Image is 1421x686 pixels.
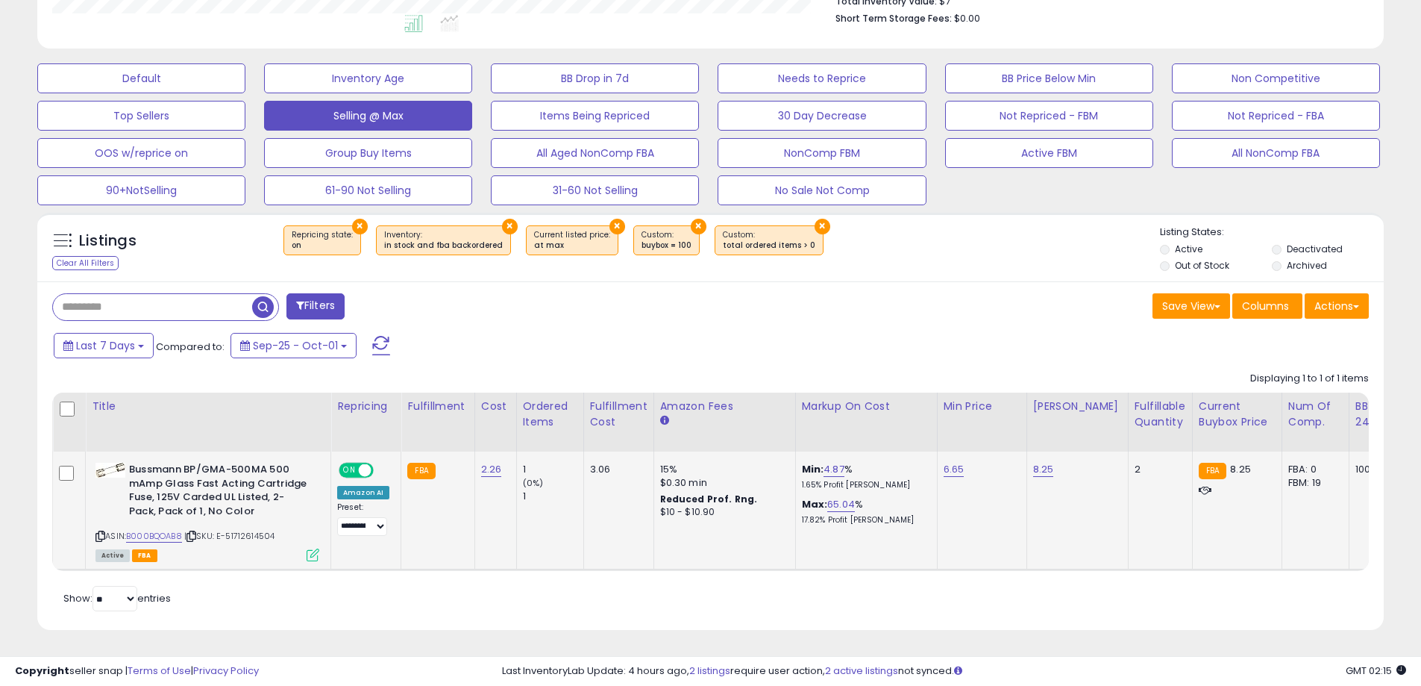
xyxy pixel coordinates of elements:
button: Filters [286,293,345,319]
b: Min: [802,462,824,476]
div: seller snap | | [15,664,259,679]
button: No Sale Not Comp [718,175,926,205]
a: Privacy Policy [193,664,259,678]
div: Min Price [944,399,1020,414]
span: Custom: [642,229,691,252]
div: $10 - $10.90 [660,506,784,519]
div: Fulfillable Quantity [1135,399,1186,430]
a: 2 active listings [825,664,898,678]
div: 2 [1135,463,1181,476]
button: × [815,219,830,234]
button: Default [37,63,245,93]
span: ON [340,464,359,477]
small: (0%) [523,477,544,489]
span: Sep-25 - Oct-01 [253,338,338,353]
b: Short Term Storage Fees: [835,12,952,25]
div: Last InventoryLab Update: 4 hours ago, require user action, not synced. [502,664,1406,679]
span: | SKU: E-51712614504 [184,530,275,542]
span: Columns [1242,299,1289,314]
span: $0.00 [954,11,980,25]
button: Non Competitive [1172,63,1380,93]
button: OOS w/reprice on [37,138,245,168]
div: FBA: 0 [1288,463,1337,476]
button: × [352,219,368,234]
a: 6.65 [944,462,964,477]
div: $0.30 min [660,476,784,490]
small: Amazon Fees. [660,414,669,428]
div: Cost [481,399,510,414]
div: 100% [1355,463,1405,476]
span: Last 7 Days [76,338,135,353]
button: Top Sellers [37,101,245,131]
th: The percentage added to the cost of goods (COGS) that forms the calculator for Min & Max prices. [795,393,937,452]
button: Selling @ Max [264,101,472,131]
small: FBA [1199,463,1226,479]
button: NonComp FBM [718,138,926,168]
div: FBM: 19 [1288,476,1337,490]
span: Current listed price : [534,229,610,252]
a: Terms of Use [128,664,191,678]
button: 61-90 Not Selling [264,175,472,205]
button: Actions [1305,293,1369,319]
a: 65.04 [827,497,855,512]
div: in stock and fba backordered [384,240,503,251]
button: Last 7 Days [54,333,154,358]
div: % [802,498,926,526]
button: All NonComp FBA [1172,138,1380,168]
span: OFF [371,464,395,477]
div: Title [92,399,324,414]
div: [PERSON_NAME] [1033,399,1122,414]
img: 31E6yHCoPNL._SL40_.jpg [95,463,125,478]
a: 4.87 [824,462,844,477]
div: total ordered items > 0 [723,240,815,251]
button: Not Repriced - FBA [1172,101,1380,131]
div: 1 [523,463,583,476]
button: 90+NotSelling [37,175,245,205]
div: Clear All Filters [52,256,119,270]
button: Needs to Reprice [718,63,926,93]
label: Deactivated [1287,243,1343,255]
span: Compared to: [156,340,225,354]
button: Not Repriced - FBM [945,101,1153,131]
a: 8.25 [1033,462,1054,477]
span: Inventory : [384,229,503,252]
p: Listing States: [1160,225,1384,240]
label: Out of Stock [1175,259,1229,272]
span: FBA [132,549,157,562]
a: 2 listings [689,664,730,678]
button: Inventory Age [264,63,472,93]
button: Active FBM [945,138,1153,168]
div: Amazon Fees [660,399,789,414]
a: B000BQOAB8 [126,530,182,543]
button: Group Buy Items [264,138,472,168]
button: BB Price Below Min [945,63,1153,93]
button: BB Drop in 7d [491,63,699,93]
div: Preset: [337,502,389,536]
div: Fulfillment [407,399,468,414]
button: All Aged NonComp FBA [491,138,699,168]
span: Custom: [723,229,815,252]
div: 1 [523,490,583,503]
div: % [802,463,926,490]
div: Displaying 1 to 1 of 1 items [1250,372,1369,386]
div: Current Buybox Price [1199,399,1276,430]
button: 30 Day Decrease [718,101,926,131]
label: Archived [1287,259,1327,272]
p: 17.82% Profit [PERSON_NAME] [802,515,926,526]
b: Max: [802,497,828,511]
div: Markup on Cost [802,399,931,414]
div: ASIN: [95,463,319,560]
span: Show: entries [63,591,171,605]
button: × [609,219,625,234]
div: Num of Comp. [1288,399,1343,430]
button: × [502,219,518,234]
div: BB Share 24h. [1355,399,1410,430]
a: 2.26 [481,462,502,477]
button: Items Being Repriced [491,101,699,131]
span: Repricing state : [292,229,353,252]
b: Reduced Prof. Rng. [660,493,758,505]
strong: Copyright [15,664,69,678]
span: 8.25 [1230,462,1251,476]
div: Repricing [337,399,395,414]
label: Active [1175,243,1202,255]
